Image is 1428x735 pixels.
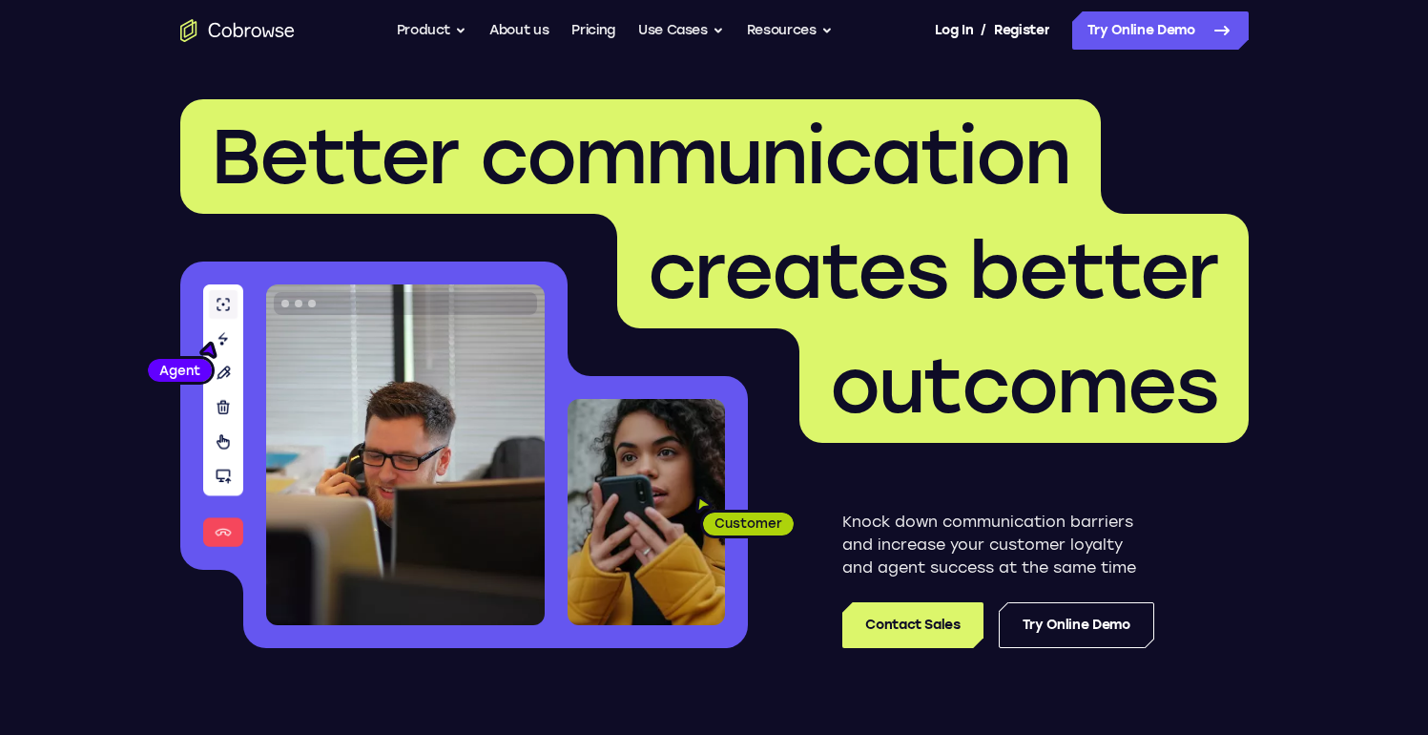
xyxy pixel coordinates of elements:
button: Resources [747,11,833,50]
span: outcomes [830,340,1218,431]
button: Use Cases [638,11,724,50]
a: Try Online Demo [999,602,1154,648]
img: A customer support agent talking on the phone [266,284,545,625]
span: Better communication [211,111,1070,202]
img: A customer holding their phone [568,399,725,625]
a: About us [489,11,548,50]
a: Contact Sales [842,602,983,648]
a: Log In [935,11,973,50]
a: Pricing [571,11,615,50]
a: Register [994,11,1049,50]
p: Knock down communication barriers and increase your customer loyalty and agent success at the sam... [842,511,1154,579]
button: Product [397,11,467,50]
span: / [981,19,986,42]
a: Try Online Demo [1072,11,1249,50]
a: Go to the home page [180,19,295,42]
span: creates better [648,225,1218,317]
